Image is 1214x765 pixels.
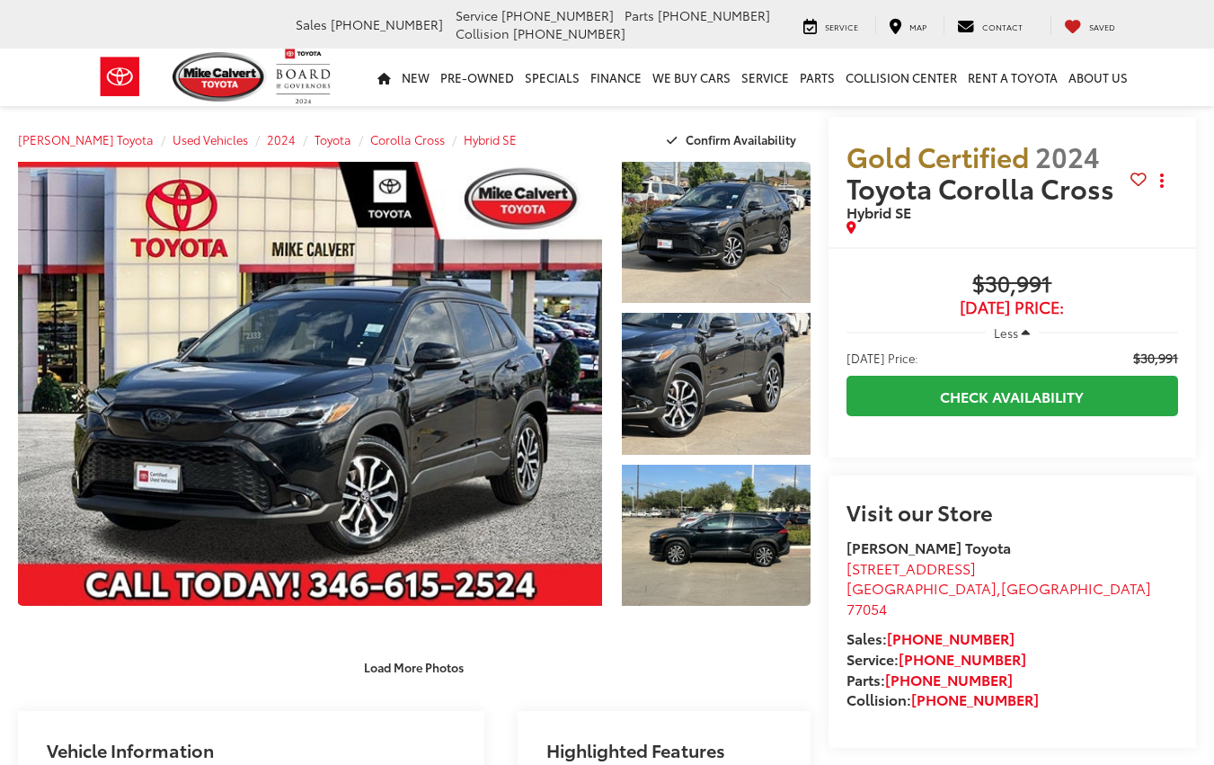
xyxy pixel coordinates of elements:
[18,162,602,606] a: Expand Photo 0
[986,316,1040,349] button: Less
[846,557,1151,619] a: [STREET_ADDRESS] [GEOGRAPHIC_DATA],[GEOGRAPHIC_DATA] 77054
[396,49,435,106] a: New
[846,627,1015,648] strong: Sales:
[686,131,796,147] span: Confirm Availability
[315,131,351,147] a: Toyota
[846,537,1011,557] strong: [PERSON_NAME] Toyota
[875,16,940,34] a: Map
[464,131,517,147] a: Hybrid SE
[622,313,811,454] a: Expand Photo 2
[846,648,1026,669] strong: Service:
[846,598,887,618] span: 77054
[982,21,1023,32] span: Contact
[658,6,770,24] span: [PHONE_NUMBER]
[370,131,445,147] a: Corolla Cross
[1035,137,1100,175] span: 2024
[1160,173,1164,188] span: dropdown dots
[846,577,997,598] span: [GEOGRAPHIC_DATA]
[846,500,1178,523] h2: Visit our Store
[296,15,327,33] span: Sales
[885,669,1013,689] a: [PHONE_NUMBER]
[1089,21,1115,32] span: Saved
[519,49,585,106] a: Specials
[994,325,1018,341] span: Less
[331,15,443,33] span: [PHONE_NUMBER]
[620,312,812,457] img: 2024 Toyota Corolla Cross Hybrid SE
[846,201,911,222] span: Hybrid SE
[351,652,476,683] button: Load More Photos
[909,21,926,32] span: Map
[657,124,811,156] button: Confirm Availability
[840,49,962,106] a: Collision Center
[846,689,1039,709] strong: Collision:
[1063,49,1133,106] a: About Us
[625,6,654,24] span: Parts
[546,740,725,760] h2: Highlighted Features
[846,577,1151,618] span: ,
[1050,16,1129,34] a: My Saved Vehicles
[435,49,519,106] a: Pre-Owned
[846,298,1178,316] span: [DATE] Price:
[846,349,918,367] span: [DATE] Price:
[1147,165,1178,197] button: Actions
[846,669,1013,689] strong: Parts:
[846,376,1178,416] a: Check Availability
[18,131,154,147] a: [PERSON_NAME] Toyota
[911,689,1039,709] a: [PHONE_NUMBER]
[846,137,1029,175] span: Gold Certified
[585,49,647,106] a: Finance
[501,6,614,24] span: [PHONE_NUMBER]
[1001,577,1151,598] span: [GEOGRAPHIC_DATA]
[86,48,154,106] img: Toyota
[944,16,1036,34] a: Contact
[456,24,510,42] span: Collision
[825,21,858,32] span: Service
[173,131,248,147] a: Used Vehicles
[267,131,296,147] a: 2024
[899,648,1026,669] a: [PHONE_NUMBER]
[620,160,812,305] img: 2024 Toyota Corolla Cross Hybrid SE
[736,49,794,106] a: Service
[962,49,1063,106] a: Rent a Toyota
[372,49,396,106] a: Home
[622,162,811,303] a: Expand Photo 1
[1133,349,1178,367] span: $30,991
[846,168,1121,207] span: Toyota Corolla Cross
[620,463,812,608] img: 2024 Toyota Corolla Cross Hybrid SE
[513,24,625,42] span: [PHONE_NUMBER]
[173,52,268,102] img: Mike Calvert Toyota
[846,271,1178,298] span: $30,991
[622,465,811,606] a: Expand Photo 3
[47,740,214,760] h2: Vehicle Information
[647,49,736,106] a: WE BUY CARS
[790,16,872,34] a: Service
[887,627,1015,648] a: [PHONE_NUMBER]
[794,49,840,106] a: Parts
[846,557,976,578] span: [STREET_ADDRESS]
[456,6,498,24] span: Service
[12,160,607,607] img: 2024 Toyota Corolla Cross Hybrid SE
